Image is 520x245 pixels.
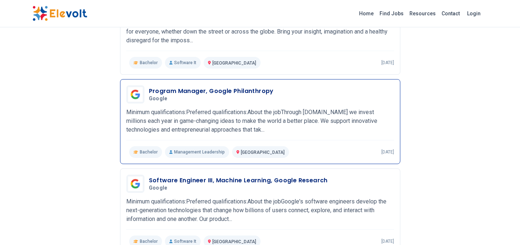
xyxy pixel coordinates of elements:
[128,87,143,102] img: Google
[381,149,394,155] p: [DATE]
[126,197,394,223] p: Minimum qualifications:Preferred qualifications:About the jobGoogle's software engineers develop ...
[126,85,394,158] a: GoogleProgram Manager, Google PhilanthropyGoogleMinimum qualifications:Preferred qualifications:A...
[149,185,167,191] span: Google
[149,87,274,96] h3: Program Manager, Google Philanthropy
[381,60,394,66] p: [DATE]
[165,57,201,69] p: Software It
[165,146,229,158] p: Management Leadership
[126,19,394,45] p: A problem isn't truly solved until it's solved for all. Googlers build products that help create ...
[407,8,439,19] a: Resources
[439,8,463,19] a: Contact
[381,238,394,244] p: [DATE]
[377,8,407,19] a: Find Jobs
[140,149,158,155] span: Bachelor
[149,96,167,102] span: Google
[140,238,158,244] span: Bachelor
[356,8,377,19] a: Home
[128,176,143,191] img: Google
[484,210,520,245] iframe: Chat Widget
[212,239,256,244] span: [GEOGRAPHIC_DATA]
[32,6,87,21] img: Elevolt
[140,60,158,66] span: Bachelor
[212,61,256,66] span: [GEOGRAPHIC_DATA]
[463,6,485,21] a: Login
[126,108,394,134] p: Minimum qualifications:Preferred qualifications:About the jobThrough [DOMAIN_NAME] we invest mill...
[241,150,285,155] span: [GEOGRAPHIC_DATA]
[149,176,328,185] h3: Software Engineer III, Machine Learning, Google Research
